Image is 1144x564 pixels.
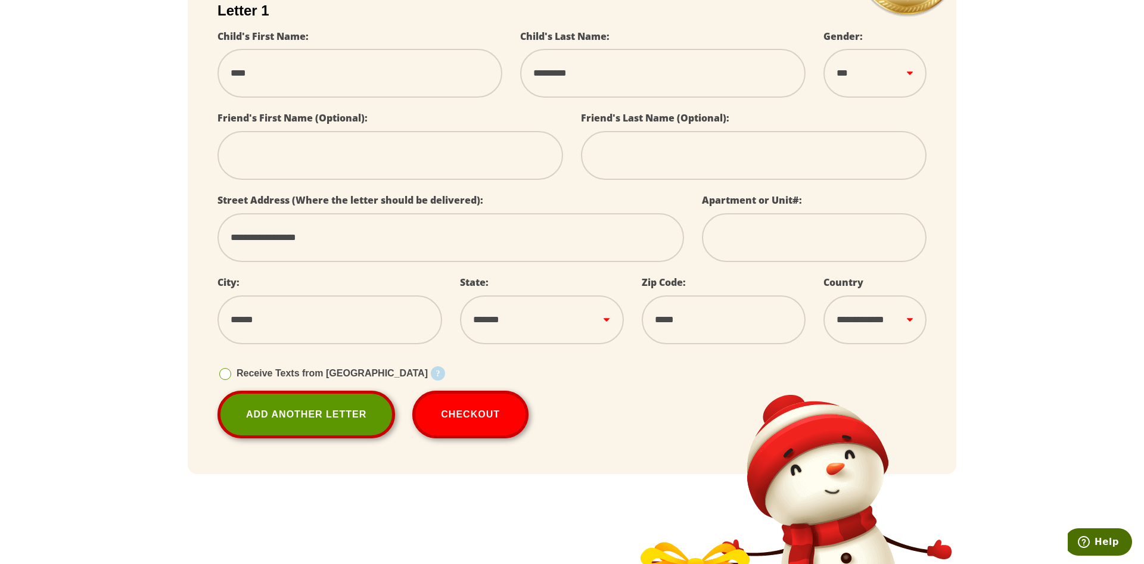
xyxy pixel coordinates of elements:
h2: Letter 1 [217,2,927,19]
label: Street Address (Where the letter should be delivered): [217,194,483,207]
label: Friend's Last Name (Optional): [581,111,729,124]
a: Add Another Letter [217,391,395,438]
label: Apartment or Unit#: [702,194,802,207]
label: State: [460,276,489,289]
label: Child's First Name: [217,30,309,43]
span: Receive Texts from [GEOGRAPHIC_DATA] [237,368,428,378]
label: Gender: [823,30,863,43]
button: Checkout [412,391,529,438]
label: Zip Code: [642,276,686,289]
label: Country [823,276,863,289]
label: Child's Last Name: [520,30,610,43]
label: Friend's First Name (Optional): [217,111,368,124]
label: City: [217,276,240,289]
iframe: Opens a widget where you can find more information [1068,528,1132,558]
